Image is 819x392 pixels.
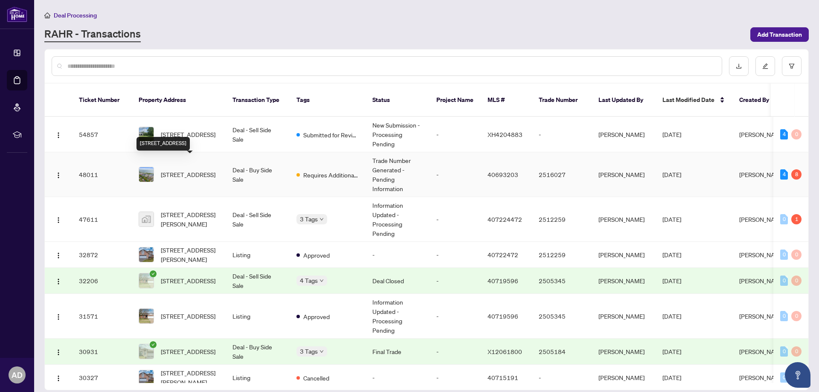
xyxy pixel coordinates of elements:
div: 0 [791,276,802,286]
th: Property Address [132,84,226,117]
span: Cancelled [303,373,329,383]
span: download [736,63,742,69]
td: 31571 [72,294,132,339]
td: 30327 [72,365,132,391]
img: thumbnail-img [139,344,154,359]
div: 0 [791,129,802,139]
img: Logo [55,252,62,259]
button: edit [755,56,775,76]
a: RAHR - Transactions [44,27,141,42]
span: 407224472 [488,215,522,223]
td: [PERSON_NAME] [592,117,656,152]
span: 40693203 [488,171,518,178]
span: check-circle [150,270,157,277]
span: [DATE] [662,374,681,381]
div: [STREET_ADDRESS] [136,137,190,151]
th: Last Modified Date [656,84,732,117]
td: 30931 [72,339,132,365]
div: 0 [780,276,788,286]
td: [PERSON_NAME] [592,268,656,294]
span: Deal Processing [54,12,97,19]
td: Listing [226,365,290,391]
span: filter [789,63,795,69]
span: [STREET_ADDRESS][PERSON_NAME] [161,210,219,229]
span: [STREET_ADDRESS] [161,347,215,356]
div: 0 [780,214,788,224]
img: thumbnail-img [139,127,154,142]
span: [DATE] [662,277,681,285]
img: Logo [55,375,62,382]
th: Last Updated By [592,84,656,117]
span: X12061800 [488,348,522,355]
img: thumbnail-img [139,167,154,182]
div: 1 [791,214,802,224]
button: download [729,56,749,76]
span: 40715191 [488,374,518,381]
td: - [430,152,481,197]
button: Logo [52,248,65,261]
img: Logo [55,349,62,356]
td: [PERSON_NAME] [592,152,656,197]
img: Logo [55,278,62,285]
img: thumbnail-img [139,247,154,262]
td: - [366,242,430,268]
span: XH4204883 [488,131,523,138]
td: New Submission - Processing Pending [366,117,430,152]
td: [PERSON_NAME] [592,197,656,242]
td: Listing [226,242,290,268]
span: [DATE] [662,171,681,178]
th: Project Name [430,84,481,117]
td: Information Updated - Processing Pending [366,294,430,339]
td: 54857 [72,117,132,152]
span: check-circle [150,341,157,348]
button: Add Transaction [750,27,809,42]
th: Tags [290,84,366,117]
td: Deal - Buy Side Sale [226,339,290,365]
span: [PERSON_NAME] [739,277,785,285]
td: 2512259 [532,242,592,268]
img: Logo [55,217,62,224]
img: Logo [55,172,62,179]
th: Status [366,84,430,117]
span: [DATE] [662,251,681,258]
td: Deal Closed [366,268,430,294]
button: Logo [52,212,65,226]
span: [PERSON_NAME] [739,215,785,223]
td: Final Trade [366,339,430,365]
td: 32872 [72,242,132,268]
td: 2516027 [532,152,592,197]
button: Logo [52,274,65,287]
img: thumbnail-img [139,370,154,385]
span: [PERSON_NAME] [739,131,785,138]
span: AD [12,369,23,381]
td: Listing [226,294,290,339]
div: 0 [791,311,802,321]
span: [PERSON_NAME] [739,312,785,320]
span: Submitted for Review [303,130,359,139]
span: [DATE] [662,348,681,355]
span: [PERSON_NAME] [739,251,785,258]
span: home [44,12,50,18]
td: - [366,365,430,391]
span: [STREET_ADDRESS][PERSON_NAME] [161,368,219,387]
button: Logo [52,309,65,323]
div: 0 [780,346,788,357]
button: Logo [52,371,65,384]
td: - [430,268,481,294]
span: [DATE] [662,131,681,138]
span: [DATE] [662,215,681,223]
span: edit [762,63,768,69]
td: [PERSON_NAME] [592,365,656,391]
span: [PERSON_NAME] [739,171,785,178]
span: 40719596 [488,312,518,320]
span: [DATE] [662,312,681,320]
td: - [532,365,592,391]
span: Approved [303,250,330,260]
span: [STREET_ADDRESS][PERSON_NAME] [161,245,219,264]
td: - [430,197,481,242]
button: filter [782,56,802,76]
span: 40722472 [488,251,518,258]
td: 2512259 [532,197,592,242]
span: [STREET_ADDRESS] [161,311,215,321]
span: [STREET_ADDRESS] [161,170,215,179]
